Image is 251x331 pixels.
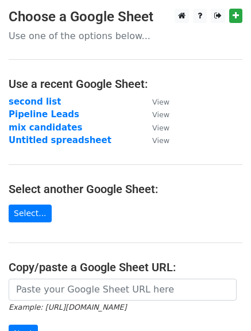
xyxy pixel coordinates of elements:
small: View [152,110,169,119]
h3: Choose a Google Sheet [9,9,242,25]
input: Paste your Google Sheet URL here [9,279,237,301]
small: View [152,124,169,132]
a: View [141,109,169,120]
a: View [141,135,169,145]
a: mix candidates [9,122,82,133]
a: View [141,122,169,133]
a: Select... [9,205,52,222]
a: Untitled spreadsheet [9,135,111,145]
small: View [152,136,169,145]
a: second list [9,97,61,107]
a: Pipeline Leads [9,109,79,120]
p: Use one of the options below... [9,30,242,42]
h4: Copy/paste a Google Sheet URL: [9,260,242,274]
iframe: Chat Widget [194,276,251,331]
h4: Select another Google Sheet: [9,182,242,196]
a: View [141,97,169,107]
h4: Use a recent Google Sheet: [9,77,242,91]
small: Example: [URL][DOMAIN_NAME] [9,303,126,311]
small: View [152,98,169,106]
